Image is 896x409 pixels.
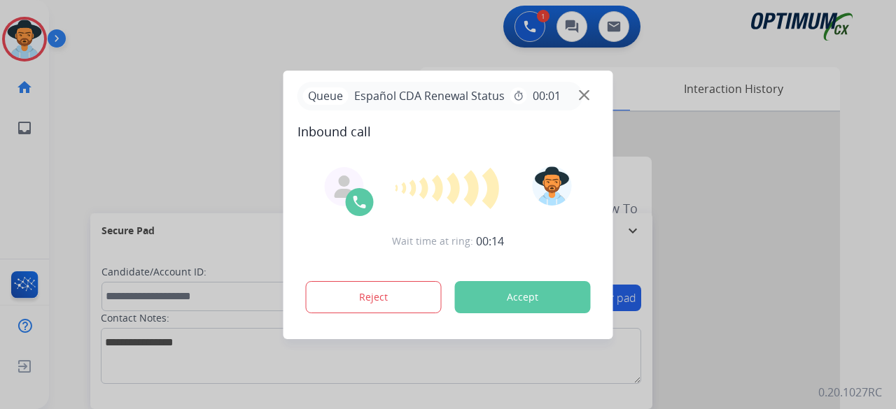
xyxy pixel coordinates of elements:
mat-icon: timer [513,90,524,101]
span: 00:01 [533,87,561,104]
span: Inbound call [297,122,599,141]
img: call-icon [351,194,368,210]
p: 0.20.1027RC [818,384,882,401]
span: Wait time at ring: [392,234,473,248]
p: Queue [303,87,349,105]
span: 00:14 [476,233,504,250]
img: close-button [579,89,589,100]
button: Accept [455,281,591,313]
img: agent-avatar [333,175,356,198]
button: Reject [306,281,442,313]
img: avatar [532,166,571,206]
span: Español CDA Renewal Status [349,87,510,104]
